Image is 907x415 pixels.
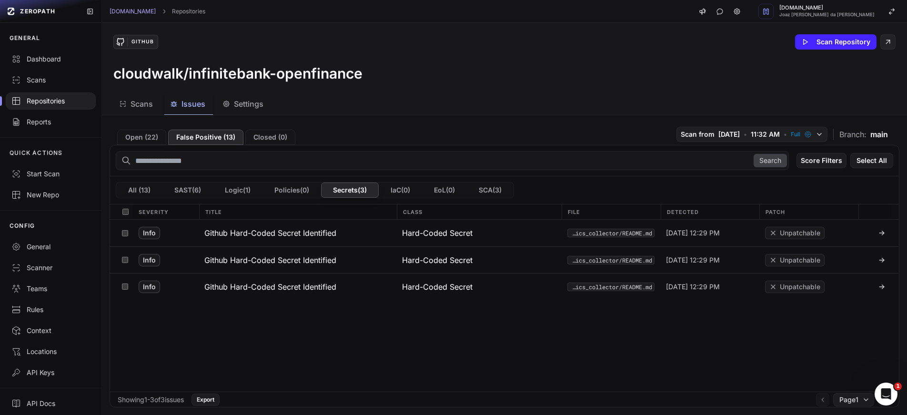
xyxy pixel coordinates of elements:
[11,75,90,85] div: Scans
[791,131,800,138] span: Full
[676,127,827,142] button: Scan from [DATE] • 11:32 AM • Full
[11,347,90,356] div: Locations
[666,228,720,238] span: [DATE] 12:29 PM
[759,204,858,219] div: Patch
[402,254,473,266] span: Hard-Coded Secret
[204,281,336,293] h3: Github Hard-Coded Secret Identified
[379,182,422,198] button: IaC(0)
[779,12,875,17] span: Joaz [PERSON_NAME] da [PERSON_NAME]
[172,8,205,15] a: Repositories
[833,393,874,406] button: Page1
[567,229,655,237] button: internal/shared/metrics_collector/README.md
[11,117,90,127] div: Reports
[10,149,63,157] p: QUICK ACTIONS
[11,263,90,273] div: Scanner
[661,204,760,219] div: Detected
[139,227,160,239] span: Info
[11,242,90,252] div: General
[11,169,90,179] div: Start Scan
[780,228,820,238] span: Unpatchable
[4,4,79,19] a: ZEROPATH
[681,130,715,139] span: Scan from
[402,227,473,239] span: Hard-Coded Secret
[850,153,893,168] button: Select All
[110,8,156,15] a: [DOMAIN_NAME]
[562,204,661,219] div: File
[11,284,90,294] div: Teams
[839,395,858,405] span: Page 1
[10,34,40,42] p: GENERAL
[567,283,655,291] button: internal/shared/metrics_collector/README.md
[110,220,899,246] div: Info Github Hard-Coded Secret Identified Hard-Coded Secret internal/shared/metrics_collector/READ...
[168,130,243,145] button: False Positive (13)
[139,281,160,293] span: Info
[839,129,867,140] span: Branch:
[718,130,740,139] span: [DATE]
[397,204,562,219] div: Class
[11,326,90,335] div: Context
[666,282,720,292] span: [DATE] 12:29 PM
[199,247,396,273] button: Github Hard-Coded Secret Identified
[199,273,396,300] button: Github Hard-Coded Secret Identified
[131,98,153,110] span: Scans
[780,255,820,265] span: Unpatchable
[796,153,847,168] button: Score Filters
[199,204,397,219] div: Title
[181,98,205,110] span: Issues
[402,281,473,293] span: Hard-Coded Secret
[191,394,220,406] button: Export
[744,130,747,139] span: •
[11,190,90,200] div: New Repo
[110,273,899,300] div: Info Github Hard-Coded Secret Identified Hard-Coded Secret internal/shared/metrics_collector/READ...
[199,220,396,246] button: Github Hard-Coded Secret Identified
[754,154,787,167] button: Search
[11,399,90,408] div: API Docs
[161,8,167,15] svg: chevron right,
[139,254,160,266] span: Info
[870,129,888,140] span: main
[204,227,336,239] h3: Github Hard-Coded Secret Identified
[162,182,213,198] button: SAST(6)
[20,8,55,15] span: ZEROPATH
[779,5,875,10] span: [DOMAIN_NAME]
[795,34,877,50] button: Scan Repository
[780,282,820,292] span: Unpatchable
[213,182,262,198] button: Logic(1)
[666,255,720,265] span: [DATE] 12:29 PM
[784,130,787,139] span: •
[117,130,166,145] button: Open (22)
[110,8,205,15] nav: breadcrumb
[11,96,90,106] div: Repositories
[751,130,780,139] span: 11:32 AM
[567,256,655,264] button: internal/shared/metrics_collector/README.md
[204,254,336,266] h3: Github Hard-Coded Secret Identified
[321,182,379,198] button: Secrets(3)
[422,182,467,198] button: EoL(0)
[234,98,263,110] span: Settings
[10,222,35,230] p: CONFIG
[245,130,295,145] button: Closed (0)
[11,305,90,314] div: Rules
[11,54,90,64] div: Dashboard
[116,182,162,198] button: All (13)
[467,182,514,198] button: SCA(3)
[11,368,90,377] div: API Keys
[133,204,199,219] div: Severity
[113,65,363,82] h3: cloudwalk/infinitebank-openfinance
[110,246,899,273] div: Info Github Hard-Coded Secret Identified Hard-Coded Secret internal/shared/metrics_collector/READ...
[875,383,897,405] iframe: Intercom live chat
[894,383,902,390] span: 1
[127,38,158,46] div: GitHub
[262,182,321,198] button: Policies(0)
[118,395,184,405] div: Showing 1 - 3 of 3 issues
